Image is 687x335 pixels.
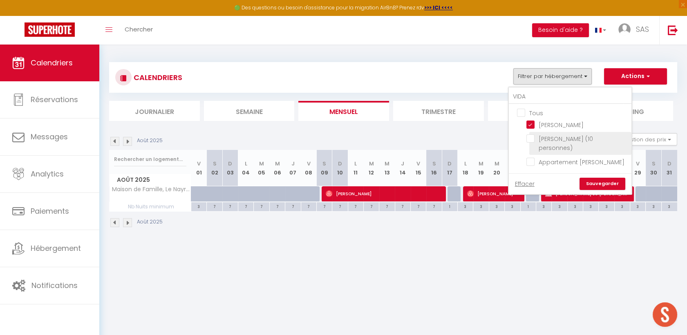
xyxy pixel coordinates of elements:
[369,160,374,167] abbr: M
[110,174,191,186] span: Août 2025
[385,160,389,167] abbr: M
[301,202,316,210] div: 7
[259,160,264,167] abbr: M
[275,160,280,167] abbr: M
[505,202,520,210] div: 3
[488,101,579,121] li: Tâches
[191,202,206,210] div: 3
[31,94,78,105] span: Réservations
[137,218,163,226] p: Août 2025
[458,150,473,186] th: 18
[285,150,301,186] th: 07
[270,202,285,210] div: 7
[568,202,583,210] div: 3
[191,150,207,186] th: 01
[464,160,467,167] abbr: L
[31,169,64,179] span: Analytics
[630,202,645,210] div: 3
[301,150,316,186] th: 08
[662,202,677,210] div: 3
[228,160,232,167] abbr: D
[580,178,625,190] a: Sauvegarder
[401,160,404,167] abbr: J
[521,202,536,210] div: 1
[245,160,247,167] abbr: L
[204,101,295,121] li: Semaine
[630,150,646,186] th: 29
[364,202,379,210] div: 7
[509,89,631,104] input: Rechercher un logement...
[379,150,395,186] th: 13
[207,202,222,210] div: 7
[667,160,671,167] abbr: D
[285,202,300,210] div: 7
[618,23,631,36] img: ...
[442,202,457,210] div: 1
[254,150,269,186] th: 05
[132,68,182,87] h3: CALENDRIERS
[363,150,379,186] th: 12
[222,150,238,186] th: 03
[495,160,499,167] abbr: M
[332,150,348,186] th: 10
[442,150,457,186] th: 17
[508,87,632,195] div: Filtrer par hébergement
[316,150,332,186] th: 09
[114,152,186,167] input: Rechercher un logement...
[479,160,483,167] abbr: M
[238,150,254,186] th: 04
[348,150,363,186] th: 11
[307,160,311,167] abbr: V
[532,23,589,37] button: Besoin d'aide ?
[411,150,426,186] th: 15
[583,202,598,210] div: 3
[653,302,677,327] div: Ouvrir le chat
[317,202,332,210] div: 7
[298,101,389,121] li: Mensuel
[473,202,488,210] div: 3
[137,137,163,145] p: Août 2025
[354,160,357,167] abbr: L
[489,202,504,210] div: 3
[616,133,677,145] button: Gestion des prix
[379,202,394,210] div: 7
[207,150,222,186] th: 02
[197,160,201,167] abbr: V
[489,150,504,186] th: 20
[238,202,253,210] div: 7
[125,25,153,33] span: Chercher
[322,160,326,167] abbr: S
[536,202,551,210] div: 3
[426,202,441,210] div: 7
[615,202,630,210] div: 3
[348,202,363,210] div: 7
[395,150,410,186] th: 14
[599,202,614,210] div: 3
[612,16,659,45] a: ... SAS
[636,160,640,167] abbr: V
[448,160,452,167] abbr: D
[467,186,519,201] span: [PERSON_NAME]
[604,68,667,85] button: Actions
[254,202,269,210] div: 7
[416,160,420,167] abbr: V
[424,4,453,11] strong: >>> ICI <<<<
[338,160,342,167] abbr: D
[411,202,426,210] div: 7
[213,160,217,167] abbr: S
[395,202,410,210] div: 7
[661,150,677,186] th: 31
[513,68,592,85] button: Filtrer par hébergement
[110,202,191,211] span: Nb Nuits minimum
[646,202,661,210] div: 3
[31,206,69,216] span: Paiements
[269,150,285,186] th: 06
[119,16,159,45] a: Chercher
[646,150,661,186] th: 30
[31,243,81,253] span: Hébergement
[332,202,347,210] div: 7
[291,160,295,167] abbr: J
[326,186,440,201] span: [PERSON_NAME]
[552,202,567,210] div: 3
[426,150,442,186] th: 16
